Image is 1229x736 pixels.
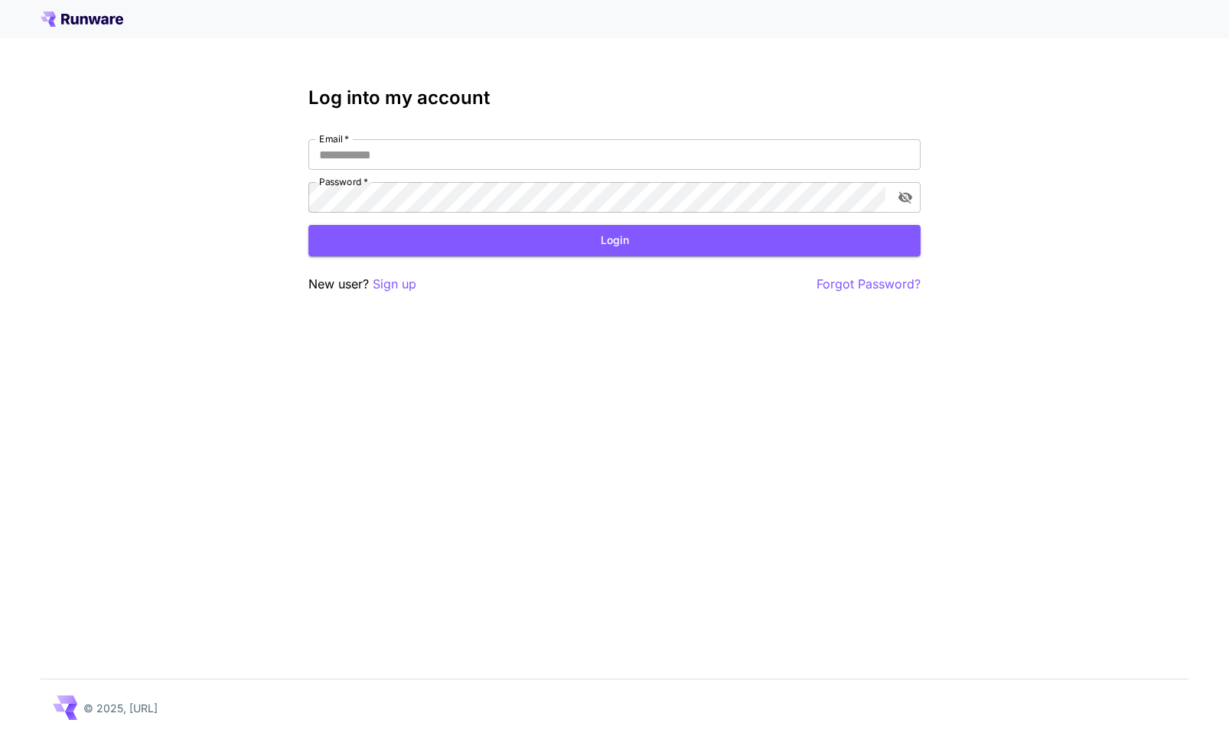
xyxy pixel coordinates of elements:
p: © 2025, [URL] [83,700,158,716]
p: New user? [308,275,416,294]
button: Sign up [373,275,416,294]
button: Forgot Password? [817,275,921,294]
label: Password [319,175,368,188]
button: toggle password visibility [892,184,919,211]
h3: Log into my account [308,87,921,109]
button: Login [308,225,921,256]
label: Email [319,132,349,145]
